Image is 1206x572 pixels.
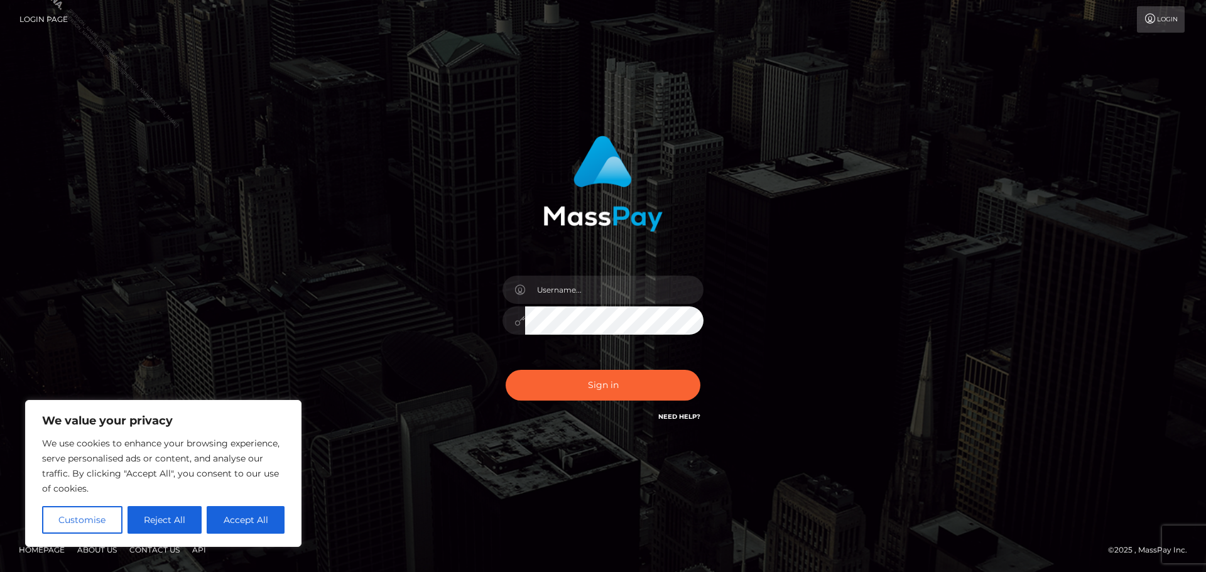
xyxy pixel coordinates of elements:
[19,6,68,33] a: Login Page
[525,276,703,304] input: Username...
[42,413,285,428] p: We value your privacy
[658,413,700,421] a: Need Help?
[25,400,301,547] div: We value your privacy
[42,436,285,496] p: We use cookies to enhance your browsing experience, serve personalised ads or content, and analys...
[42,506,122,534] button: Customise
[1137,6,1185,33] a: Login
[14,540,70,559] a: Homepage
[543,136,663,232] img: MassPay Login
[207,506,285,534] button: Accept All
[187,540,211,559] a: API
[1108,543,1197,557] div: © 2025 , MassPay Inc.
[128,506,202,534] button: Reject All
[124,540,185,559] a: Contact Us
[506,370,700,401] button: Sign in
[72,540,122,559] a: About Us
